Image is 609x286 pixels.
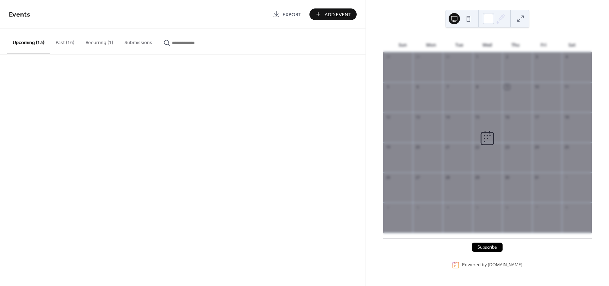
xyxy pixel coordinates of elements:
[488,262,522,268] a: [DOMAIN_NAME]
[504,175,510,180] div: 30
[534,145,540,150] div: 24
[415,114,420,120] div: 13
[80,29,119,54] button: Recurring (1)
[564,145,569,150] div: 25
[534,205,540,210] div: 7
[445,114,450,120] div: 14
[415,84,420,90] div: 6
[385,114,390,120] div: 12
[445,205,450,210] div: 4
[475,84,480,90] div: 8
[119,29,158,54] button: Submissions
[534,84,540,90] div: 10
[385,175,390,180] div: 26
[445,38,473,52] div: Tue
[415,205,420,210] div: 3
[50,29,80,54] button: Past (16)
[564,205,569,210] div: 8
[504,54,510,60] div: 2
[445,54,450,60] div: 30
[385,54,390,60] div: 28
[475,114,480,120] div: 15
[534,175,540,180] div: 31
[475,145,480,150] div: 22
[475,54,480,60] div: 1
[417,38,445,52] div: Mon
[473,38,502,52] div: Wed
[267,8,307,20] a: Export
[9,8,30,22] span: Events
[564,175,569,180] div: 1
[530,38,558,52] div: Fri
[7,29,50,54] button: Upcoming (13)
[445,175,450,180] div: 28
[564,114,569,120] div: 18
[445,145,450,150] div: 21
[385,84,390,90] div: 5
[558,38,586,52] div: Sat
[564,84,569,90] div: 11
[504,205,510,210] div: 6
[504,84,510,90] div: 9
[472,243,503,252] button: Subscribe
[385,205,390,210] div: 2
[283,11,301,18] span: Export
[415,145,420,150] div: 20
[534,114,540,120] div: 17
[502,38,530,52] div: Thu
[389,38,417,52] div: Sun
[534,54,540,60] div: 3
[504,145,510,150] div: 23
[415,54,420,60] div: 29
[564,54,569,60] div: 4
[325,11,351,18] span: Add Event
[309,8,357,20] button: Add Event
[415,175,420,180] div: 27
[475,205,480,210] div: 5
[475,175,480,180] div: 29
[445,84,450,90] div: 7
[504,114,510,120] div: 16
[462,262,522,268] div: Powered by
[385,145,390,150] div: 19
